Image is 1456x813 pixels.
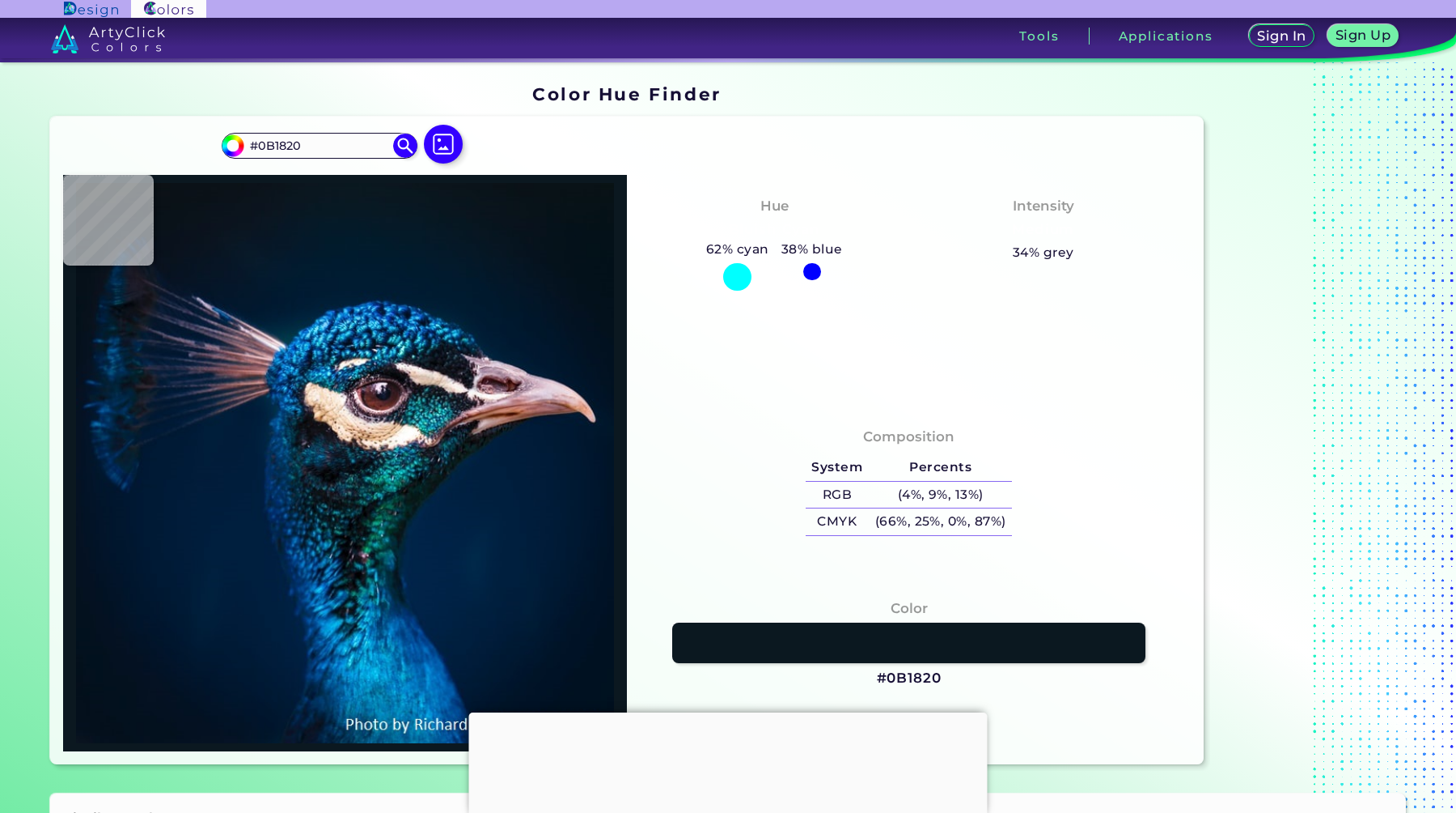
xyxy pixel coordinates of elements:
[869,482,1012,509] h5: (4%, 9%, 13%)
[1013,242,1074,263] h5: 34% grey
[532,82,721,106] h1: Color Hue Finder
[722,220,827,240] h3: Bluish Cyan
[1019,30,1059,42] h3: Tools
[760,194,789,218] h4: Hue
[1259,30,1304,42] h5: Sign In
[71,183,619,743] img: img_pavlin.jpg
[891,597,928,620] h4: Color
[775,239,849,260] h5: 38% blue
[806,454,869,481] h5: System
[1252,26,1312,46] a: Sign In
[1119,30,1213,42] h3: Applications
[869,509,1012,535] h5: (66%, 25%, 0%, 87%)
[1331,26,1395,46] a: Sign Up
[424,125,463,164] img: icon picture
[51,24,165,53] img: logo_artyclick_colors_white.svg
[877,669,942,688] h3: #0B1820
[700,239,775,260] h5: 62% cyan
[1005,220,1081,240] h3: Medium
[244,134,395,156] input: type color..
[863,425,954,449] h4: Composition
[1210,79,1412,771] iframe: Advertisement
[869,454,1012,481] h5: Percents
[1338,29,1388,41] h5: Sign Up
[806,482,869,509] h5: RGB
[393,134,417,158] img: icon search
[1013,194,1074,218] h4: Intensity
[64,2,118,17] img: ArtyClick Design logo
[806,509,869,535] h5: CMYK
[469,713,988,813] iframe: Advertisement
